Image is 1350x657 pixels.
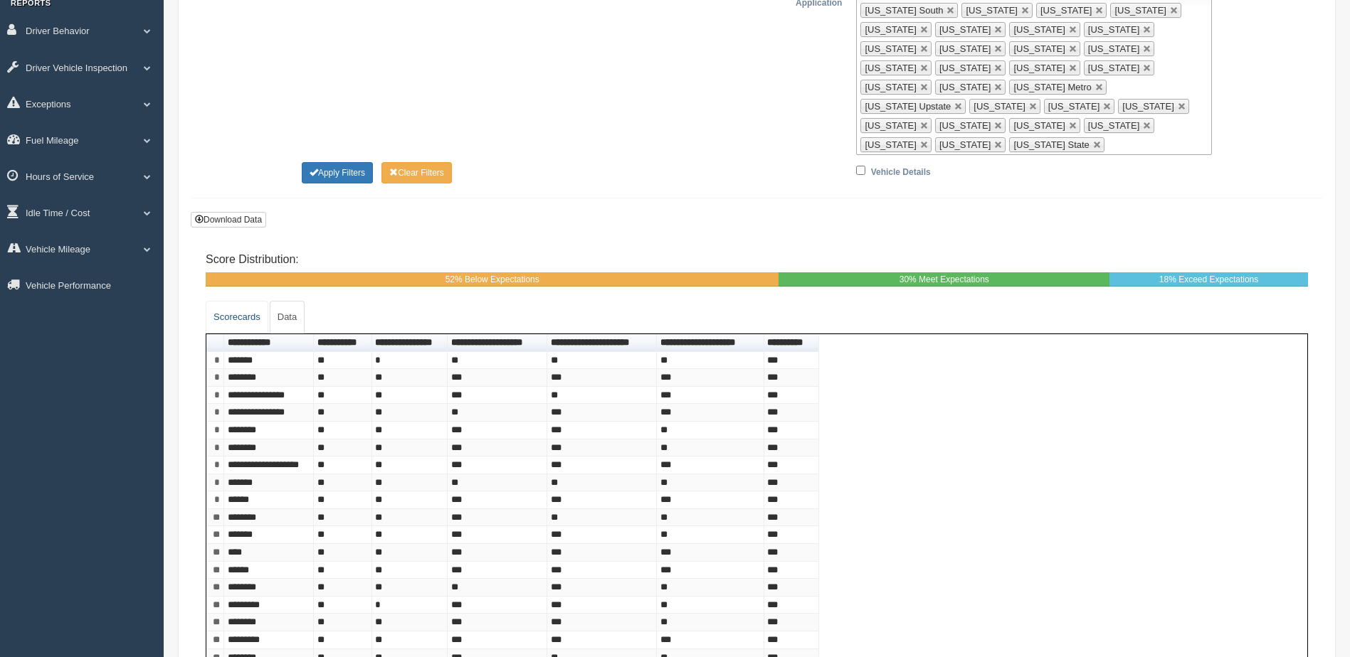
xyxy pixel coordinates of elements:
span: [US_STATE] [939,24,991,35]
th: Sort column [657,334,764,352]
label: Vehicle Details [871,162,931,179]
span: [US_STATE] [1013,120,1065,131]
button: Change Filter Options [302,162,373,183]
span: [US_STATE] [1088,43,1139,54]
span: [US_STATE] Upstate [865,101,951,112]
span: [US_STATE] [865,24,916,35]
span: [US_STATE] [1088,63,1139,73]
span: [US_STATE] [1122,101,1174,112]
span: [US_STATE] [865,139,916,150]
span: [US_STATE] State [1013,139,1089,150]
th: Sort column [224,334,314,352]
span: [US_STATE] [1013,24,1065,35]
a: Data [270,301,305,333]
span: [US_STATE] [966,5,1017,16]
span: [US_STATE] [939,120,991,131]
span: [US_STATE] [939,82,991,92]
span: [US_STATE] [865,120,916,131]
span: [US_STATE] [865,82,916,92]
span: [US_STATE] [939,43,991,54]
span: [US_STATE] [865,43,916,54]
span: [US_STATE] [1048,101,1099,112]
span: [US_STATE] [1088,24,1139,35]
th: Sort column [448,334,547,352]
span: [US_STATE] [974,101,1025,112]
th: Sort column [547,334,657,352]
span: [US_STATE] [1114,5,1166,16]
span: [US_STATE] Metro [1013,82,1091,92]
button: Change Filter Options [381,162,452,183]
span: [US_STATE] [1013,43,1065,54]
span: [US_STATE] [865,63,916,73]
a: Scorecards [206,301,268,333]
span: [US_STATE] [1088,120,1139,131]
th: Sort column [764,334,820,352]
span: [US_STATE] [1040,5,1092,16]
span: 18% Exceed Expectations [1159,274,1258,284]
span: 30% Meet Expectations [900,274,989,284]
span: [US_STATE] [1013,63,1065,73]
h4: Score Distribution: [206,253,1308,266]
th: Sort column [314,334,372,352]
button: Download Data [191,212,266,228]
span: [US_STATE] [939,63,991,73]
span: [US_STATE] South [865,5,943,16]
span: [US_STATE] [939,139,991,150]
span: 52% Below Expectations [445,274,539,284]
th: Sort column [372,334,448,352]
